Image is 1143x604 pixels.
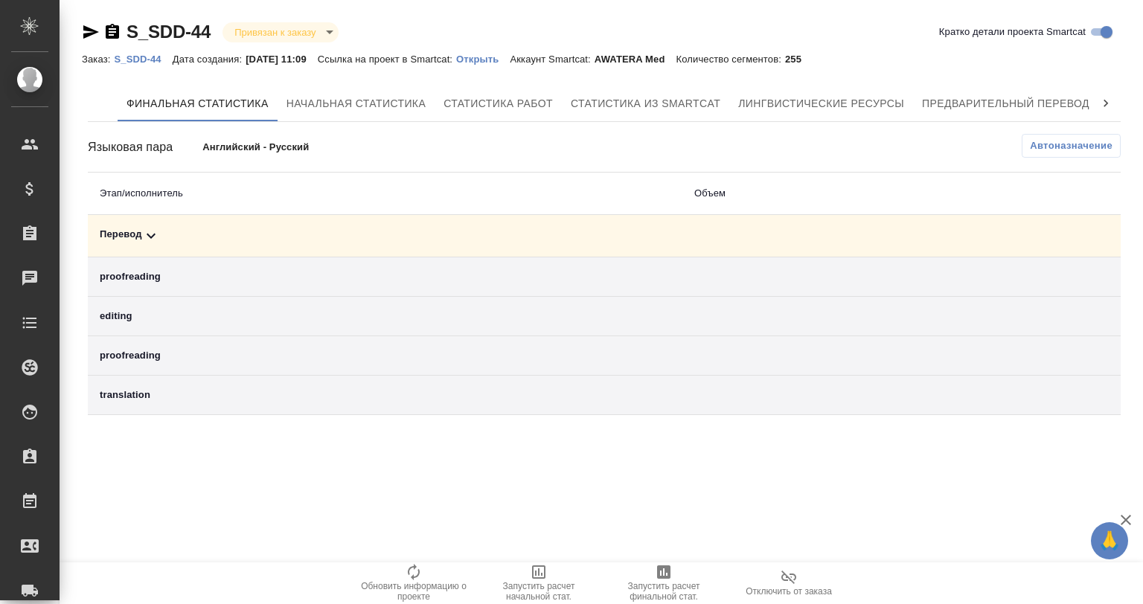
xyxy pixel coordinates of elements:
button: Привязан к заказу [230,26,320,39]
div: translation [100,388,670,402]
span: Статистика работ [444,94,553,113]
p: [DATE] 11:09 [246,54,318,65]
span: Начальная статистика [286,94,426,113]
span: Статистика из Smartcat [571,94,720,113]
th: Этап/исполнитель [88,173,682,215]
p: Дата создания: [173,54,246,65]
div: proofreading [100,269,670,284]
button: Скопировать ссылку [103,23,121,41]
p: Заказ: [82,54,114,65]
div: Привязан к заказу [222,22,338,42]
p: AWATERA Med [595,54,676,65]
a: S_SDD-44 [114,52,172,65]
div: proofreading [100,348,670,363]
span: Лингвистические ресурсы [738,94,904,113]
p: Английский - Русский [202,140,432,155]
p: Ссылка на проект в Smartcat: [318,54,456,65]
span: Автоназначение [1030,138,1112,153]
p: Аккаунт Smartcat: [510,54,594,65]
div: editing [100,309,670,324]
button: Скопировать ссылку для ЯМессенджера [82,23,100,41]
button: 🙏 [1091,522,1128,559]
th: Объем [682,173,988,215]
span: Предварительный перевод [922,94,1089,113]
p: 255 [785,54,813,65]
p: Открыть [456,54,510,65]
p: S_SDD-44 [114,54,172,65]
span: Финальная статистика [127,94,269,113]
button: Автоназначение [1022,134,1121,158]
div: Toggle Row Expanded [100,227,670,245]
span: 🙏 [1097,525,1122,556]
p: Количество сегментов: [676,54,785,65]
a: Открыть [456,52,510,65]
span: Кратко детали проекта Smartcat [939,25,1086,39]
div: Языковая пара [88,138,202,156]
a: S_SDD-44 [127,22,211,42]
